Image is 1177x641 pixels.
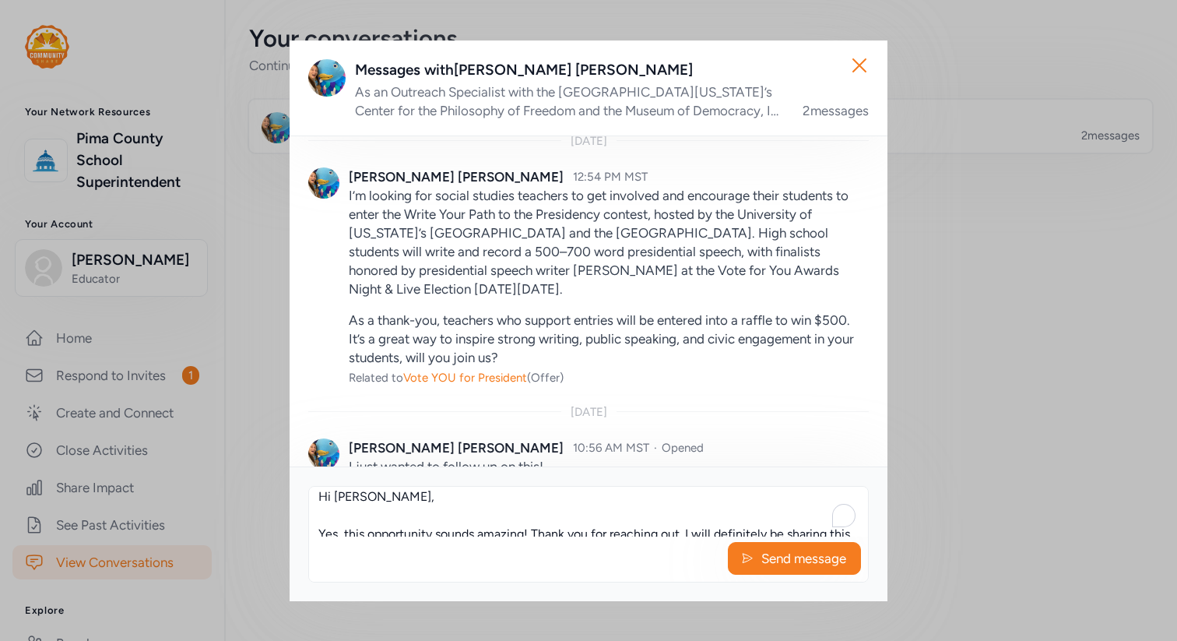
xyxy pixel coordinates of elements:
[355,59,869,81] div: Messages with [PERSON_NAME] [PERSON_NAME]
[308,438,339,470] img: Avatar
[349,311,869,367] p: As a thank-you, teachers who support entries will be entered into a raffle to win $500. It’s a gr...
[573,170,648,184] span: 12:54 PM MST
[403,371,527,385] span: Vote YOU for President
[662,441,704,455] span: Opened
[309,487,868,537] textarea: To enrich screen reader interactions, please activate Accessibility in Grammarly extension settings
[349,186,869,298] p: I’m looking for social studies teachers to get involved and encourage their students to enter the...
[355,83,784,120] div: As an Outreach Specialist with the [GEOGRAPHIC_DATA][US_STATE]’s Center for the Philosophy of Fre...
[349,371,564,385] span: Related to (Offer)
[571,133,607,149] div: [DATE]
[803,101,869,120] div: 2 messages
[728,542,861,575] button: Send message
[571,404,607,420] div: [DATE]
[308,167,339,199] img: Avatar
[760,549,848,568] span: Send message
[308,59,346,97] img: Avatar
[654,441,657,455] span: ·
[573,441,649,455] span: 10:56 AM MST
[349,438,564,457] div: [PERSON_NAME] [PERSON_NAME]
[349,457,869,588] p: I just wanted to follow up on this! We are looking for more high school students to enter, and be...
[349,167,564,186] div: [PERSON_NAME] [PERSON_NAME]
